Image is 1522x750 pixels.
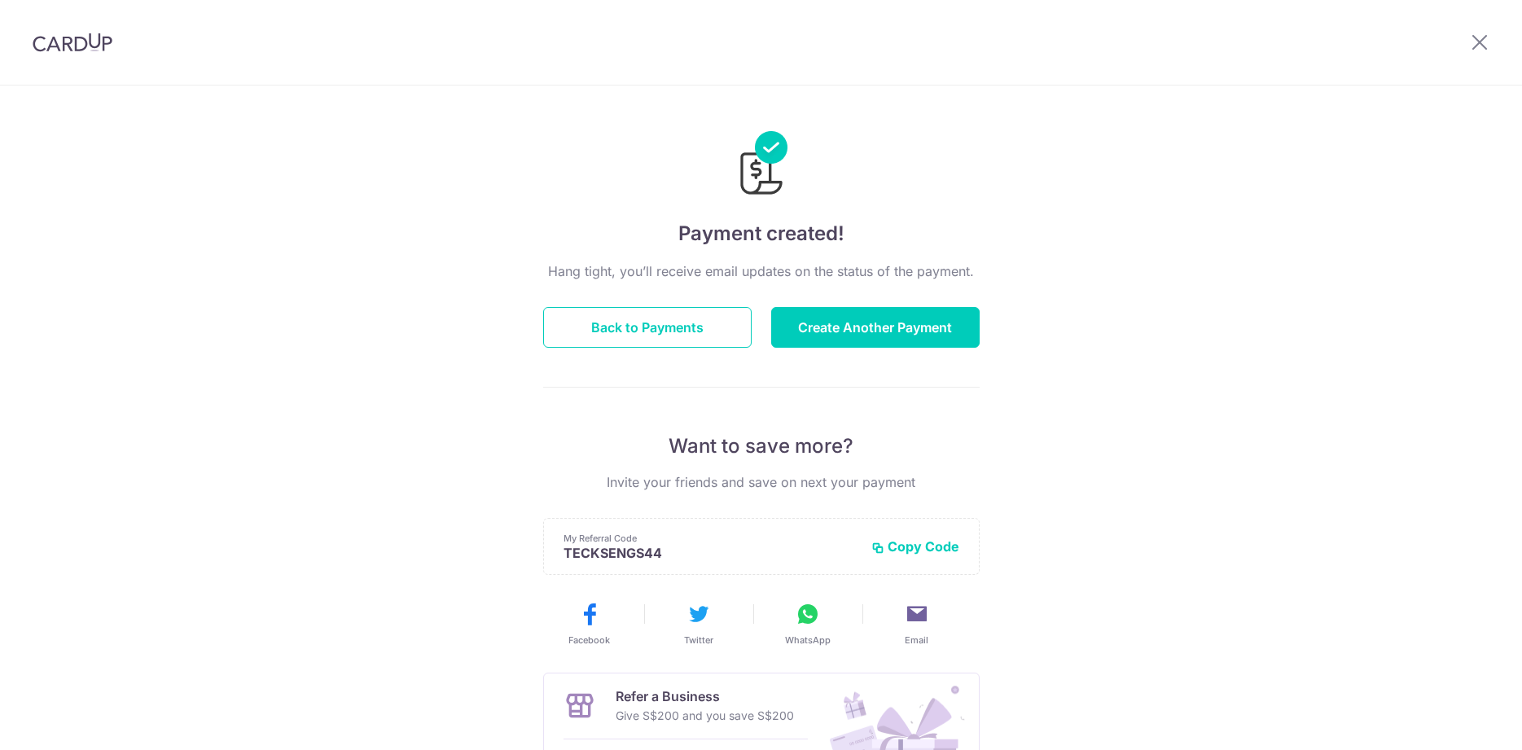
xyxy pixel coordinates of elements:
[785,634,831,647] span: WhatsApp
[33,33,112,52] img: CardUp
[869,601,965,647] button: Email
[543,219,980,248] h4: Payment created!
[735,131,787,200] img: Payments
[771,307,980,348] button: Create Another Payment
[616,686,794,706] p: Refer a Business
[871,538,959,555] button: Copy Code
[616,706,794,726] p: Give S$200 and you save S$200
[684,634,713,647] span: Twitter
[651,601,747,647] button: Twitter
[760,601,856,647] button: WhatsApp
[542,601,638,647] button: Facebook
[543,433,980,459] p: Want to save more?
[543,261,980,281] p: Hang tight, you’ll receive email updates on the status of the payment.
[568,634,610,647] span: Facebook
[543,307,752,348] button: Back to Payments
[564,532,858,545] p: My Referral Code
[543,472,980,492] p: Invite your friends and save on next your payment
[905,634,928,647] span: Email
[564,545,858,561] p: TECKSENGS44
